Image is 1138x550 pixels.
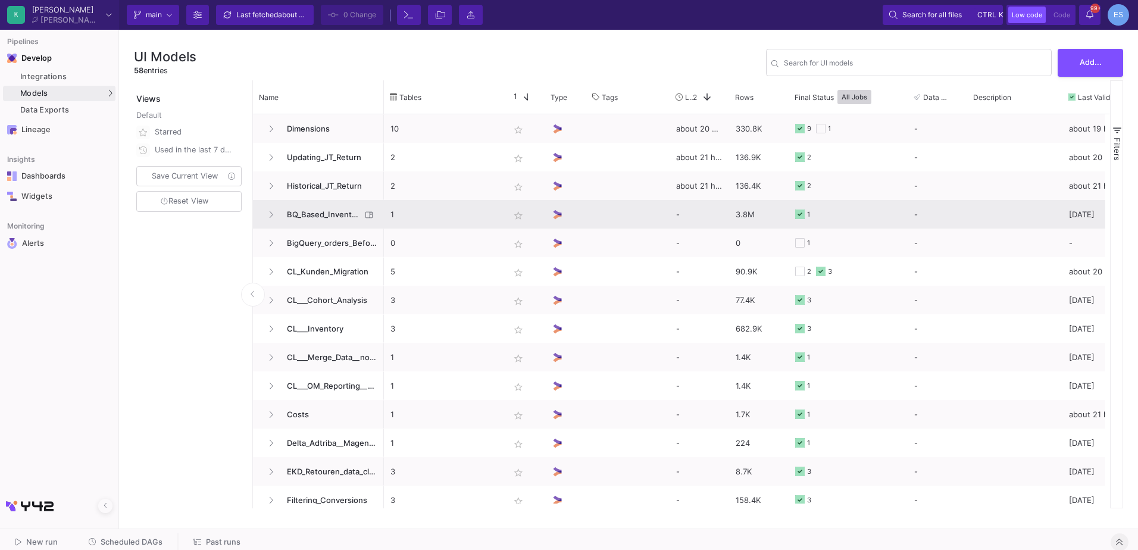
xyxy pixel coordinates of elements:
[3,69,115,85] a: Integrations
[828,258,832,286] div: 3
[511,437,526,451] mat-icon: star_border
[136,166,242,186] button: Save Current View
[914,401,961,428] div: -
[7,171,17,181] img: Navigation icon
[216,5,314,25] button: Last fetchedabout 20 hours ago
[914,143,961,171] div: -
[7,192,17,201] img: Navigation icon
[551,494,564,507] img: UI Model
[280,401,377,429] span: Costs
[3,233,115,254] a: Navigation iconAlerts
[280,343,377,371] span: CL___Merge_Data__non_Adtriba_
[735,93,754,102] span: Rows
[670,400,729,429] div: -
[20,72,112,82] div: Integrations
[206,537,240,546] span: Past runs
[1008,7,1046,23] button: Low code
[729,457,789,486] div: 8.7K
[973,93,1011,102] span: Description
[280,201,361,229] span: BQ_Based_Inventory
[390,258,496,286] p: 5
[390,429,496,457] p: 1
[729,143,789,171] div: 136.9K
[390,286,496,314] p: 3
[729,486,789,514] div: 158.4K
[20,89,48,98] span: Models
[390,143,496,171] p: 2
[134,66,143,75] span: 58
[914,201,961,228] div: -
[134,123,244,141] button: Starred
[3,102,115,118] a: Data Exports
[3,49,115,68] mat-expansion-panel-header: Navigation iconDevelop
[914,286,961,314] div: -
[511,465,526,480] mat-icon: star_border
[914,372,961,399] div: -
[551,265,564,278] img: UI Model
[259,93,279,102] span: Name
[7,238,17,249] img: Navigation icon
[795,83,891,111] div: Final Status
[784,60,1046,69] input: Search for name, tables, ...
[670,286,729,314] div: -
[1062,200,1134,229] div: [DATE]
[602,93,618,102] span: Tags
[134,49,196,64] h3: UI Models
[551,93,567,102] span: Type
[1062,143,1134,171] div: about 20 hours ago
[390,115,496,143] p: 10
[1050,7,1074,23] button: Code
[1062,457,1134,486] div: [DATE]
[670,429,729,457] div: -
[914,258,961,285] div: -
[20,105,112,115] div: Data Exports
[551,180,564,192] img: UI Model
[511,237,526,251] mat-icon: star_border
[1053,11,1070,19] span: Code
[807,401,810,429] div: 1
[152,171,218,180] span: Save Current View
[7,125,17,135] img: Navigation icon
[146,6,162,24] span: main
[1062,343,1134,371] div: [DATE]
[1062,371,1134,400] div: [DATE]
[3,120,115,139] a: Navigation iconLineage
[1112,137,1122,161] span: Filters
[914,486,961,514] div: -
[807,429,810,457] div: 1
[155,141,235,159] div: Used in the last 7 days
[807,343,810,371] div: 1
[729,286,789,314] div: 77.4K
[21,54,39,63] div: Develop
[1062,400,1134,429] div: about 21 hours ago
[22,238,99,249] div: Alerts
[390,172,496,200] p: 2
[1012,11,1042,19] span: Low code
[670,343,729,371] div: -
[729,257,789,286] div: 90.9K
[729,314,789,343] div: 682.9K
[280,286,377,314] span: CL___Cohort_Analysis
[670,371,729,400] div: -
[1062,286,1134,314] div: [DATE]
[1062,114,1134,143] div: about 19 hours ago
[511,351,526,365] mat-icon: star_border
[1062,314,1134,343] div: [DATE]
[399,93,421,102] span: Tables
[551,151,564,164] img: UI Model
[807,486,811,514] div: 3
[729,343,789,371] div: 1.4K
[670,171,729,200] div: about 21 hours ago
[1078,93,1117,102] span: Last Valid Job
[1079,5,1101,25] button: 99+
[1062,257,1134,286] div: about 20 hours ago
[670,200,729,229] div: -
[670,229,729,257] div: -
[999,8,1003,22] span: k
[511,151,526,165] mat-icon: star_border
[807,458,811,486] div: 3
[551,237,564,249] img: UI Model
[729,400,789,429] div: 1.7K
[280,315,377,343] span: CL___Inventory
[923,93,951,102] span: Data Tests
